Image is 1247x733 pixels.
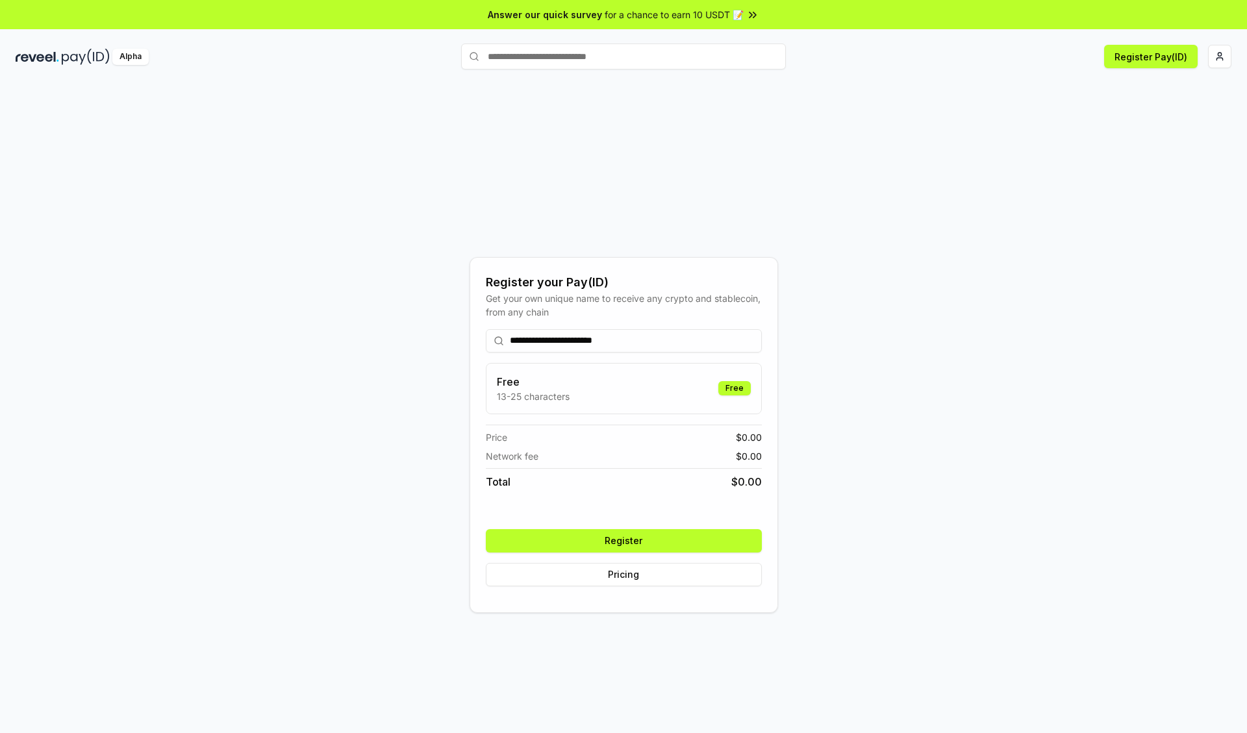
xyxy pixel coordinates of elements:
[736,449,762,463] span: $ 0.00
[16,49,59,65] img: reveel_dark
[497,374,570,390] h3: Free
[488,8,602,21] span: Answer our quick survey
[486,563,762,586] button: Pricing
[718,381,751,395] div: Free
[486,273,762,292] div: Register your Pay(ID)
[731,474,762,490] span: $ 0.00
[486,529,762,553] button: Register
[736,430,762,444] span: $ 0.00
[62,49,110,65] img: pay_id
[486,430,507,444] span: Price
[486,449,538,463] span: Network fee
[112,49,149,65] div: Alpha
[1104,45,1198,68] button: Register Pay(ID)
[486,474,510,490] span: Total
[486,292,762,319] div: Get your own unique name to receive any crypto and stablecoin, from any chain
[497,390,570,403] p: 13-25 characters
[605,8,744,21] span: for a chance to earn 10 USDT 📝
